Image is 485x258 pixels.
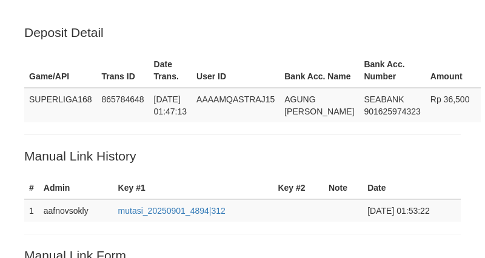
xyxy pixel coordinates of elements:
th: Bank Acc. Name [279,53,359,88]
th: User ID [192,53,279,88]
span: AAAAMQASTRAJ15 [196,94,275,104]
td: aafnovsokly [39,199,113,222]
th: Date [363,177,461,199]
p: Deposit Detail [24,24,461,41]
th: Date Trans. [149,53,192,88]
td: 1 [24,199,39,222]
th: Key #2 [273,177,323,199]
th: Game/API [24,53,97,88]
th: Note [324,177,363,199]
span: SEABANK [364,94,404,104]
td: SUPERLIGA168 [24,88,97,122]
td: [DATE] 01:53:22 [363,199,461,222]
th: Bank Acc. Number [359,53,425,88]
span: Rp 36,500 [430,94,470,104]
th: Admin [39,177,113,199]
th: # [24,177,39,199]
span: Copy 901625974323 to clipboard [364,107,420,116]
p: Manual Link History [24,147,461,165]
span: AGUNG [PERSON_NAME] [284,94,354,116]
th: Key #1 [113,177,273,199]
span: [DATE] 01:47:13 [154,94,187,116]
th: Amount [426,53,481,88]
th: Trans ID [97,53,149,88]
a: mutasi_20250901_4894|312 [118,206,226,216]
td: 865784648 [97,88,149,122]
